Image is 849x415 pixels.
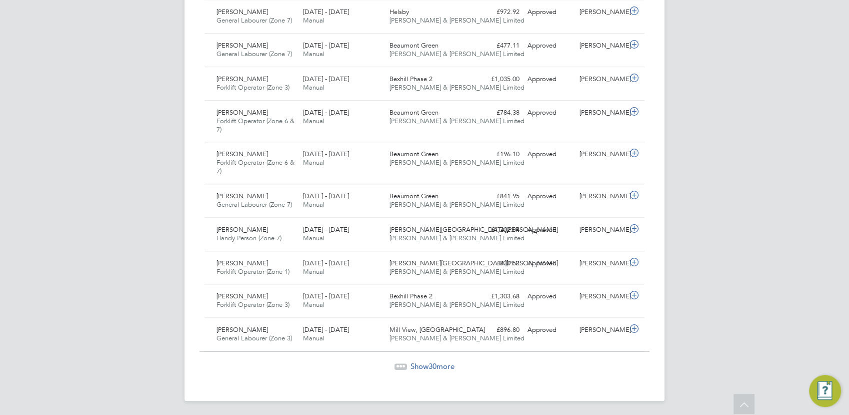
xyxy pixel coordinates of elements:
[216,75,268,83] span: [PERSON_NAME]
[389,292,432,300] span: Bexhill Phase 2
[575,322,627,338] div: [PERSON_NAME]
[523,288,575,305] div: Approved
[303,150,349,158] span: [DATE] - [DATE]
[216,200,292,209] span: General Labourer (Zone 7)
[523,38,575,54] div: Approved
[216,8,268,16] span: [PERSON_NAME]
[389,75,432,83] span: Bexhill Phase 2
[471,4,523,21] div: £972.92
[216,117,294,134] span: Forklift Operator (Zone 6 & 7)
[389,16,524,25] span: [PERSON_NAME] & [PERSON_NAME] Limited
[303,117,324,125] span: Manual
[575,288,627,305] div: [PERSON_NAME]
[428,361,436,371] span: 30
[389,334,524,342] span: [PERSON_NAME] & [PERSON_NAME] Limited
[471,146,523,163] div: £196.10
[575,105,627,121] div: [PERSON_NAME]
[303,234,324,242] span: Manual
[389,234,524,242] span: [PERSON_NAME] & [PERSON_NAME] Limited
[303,75,349,83] span: [DATE] - [DATE]
[471,38,523,54] div: £477.11
[216,108,268,117] span: [PERSON_NAME]
[575,71,627,88] div: [PERSON_NAME]
[303,325,349,334] span: [DATE] - [DATE]
[216,41,268,50] span: [PERSON_NAME]
[303,267,324,276] span: Manual
[523,255,575,272] div: Approved
[216,292,268,300] span: [PERSON_NAME]
[389,267,524,276] span: [PERSON_NAME] & [PERSON_NAME] Limited
[303,16,324,25] span: Manual
[216,259,268,267] span: [PERSON_NAME]
[471,322,523,338] div: £896.80
[303,259,349,267] span: [DATE] - [DATE]
[523,188,575,205] div: Approved
[575,4,627,21] div: [PERSON_NAME]
[471,288,523,305] div: £1,303.68
[389,225,558,234] span: [PERSON_NAME][GEOGRAPHIC_DATA][PERSON_NAME]
[303,300,324,309] span: Manual
[216,300,289,309] span: Forklift Operator (Zone 3)
[389,300,524,309] span: [PERSON_NAME] & [PERSON_NAME] Limited
[471,105,523,121] div: £784.38
[303,83,324,92] span: Manual
[389,150,438,158] span: Beaumont Green
[575,146,627,163] div: [PERSON_NAME]
[389,8,409,16] span: Helsby
[303,200,324,209] span: Manual
[303,192,349,200] span: [DATE] - [DATE]
[303,8,349,16] span: [DATE] - [DATE]
[303,41,349,50] span: [DATE] - [DATE]
[389,200,524,209] span: [PERSON_NAME] & [PERSON_NAME] Limited
[389,325,485,334] span: Mill View, [GEOGRAPHIC_DATA]
[216,334,292,342] span: General Labourer (Zone 3)
[389,259,558,267] span: [PERSON_NAME][GEOGRAPHIC_DATA][PERSON_NAME]
[303,50,324,58] span: Manual
[389,83,524,92] span: [PERSON_NAME] & [PERSON_NAME] Limited
[523,222,575,238] div: Approved
[389,41,438,50] span: Beaumont Green
[389,50,524,58] span: [PERSON_NAME] & [PERSON_NAME] Limited
[303,225,349,234] span: [DATE] - [DATE]
[809,375,841,407] button: Engage Resource Center
[389,192,438,200] span: Beaumont Green
[575,188,627,205] div: [PERSON_NAME]
[575,255,627,272] div: [PERSON_NAME]
[471,255,523,272] div: £830.52
[216,150,268,158] span: [PERSON_NAME]
[523,4,575,21] div: Approved
[303,158,324,167] span: Manual
[410,361,454,371] span: Show more
[303,292,349,300] span: [DATE] - [DATE]
[303,108,349,117] span: [DATE] - [DATE]
[575,38,627,54] div: [PERSON_NAME]
[523,71,575,88] div: Approved
[389,108,438,117] span: Beaumont Green
[471,222,523,238] div: £1,202.04
[471,71,523,88] div: £1,035.00
[216,50,292,58] span: General Labourer (Zone 7)
[523,322,575,338] div: Approved
[389,158,524,167] span: [PERSON_NAME] & [PERSON_NAME] Limited
[389,117,524,125] span: [PERSON_NAME] & [PERSON_NAME] Limited
[575,222,627,238] div: [PERSON_NAME]
[216,225,268,234] span: [PERSON_NAME]
[216,16,292,25] span: General Labourer (Zone 7)
[216,267,289,276] span: Forklift Operator (Zone 1)
[471,188,523,205] div: £841.95
[216,158,294,175] span: Forklift Operator (Zone 6 & 7)
[523,105,575,121] div: Approved
[216,234,281,242] span: Handy Person (Zone 7)
[216,83,289,92] span: Forklift Operator (Zone 3)
[216,192,268,200] span: [PERSON_NAME]
[523,146,575,163] div: Approved
[303,334,324,342] span: Manual
[216,325,268,334] span: [PERSON_NAME]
